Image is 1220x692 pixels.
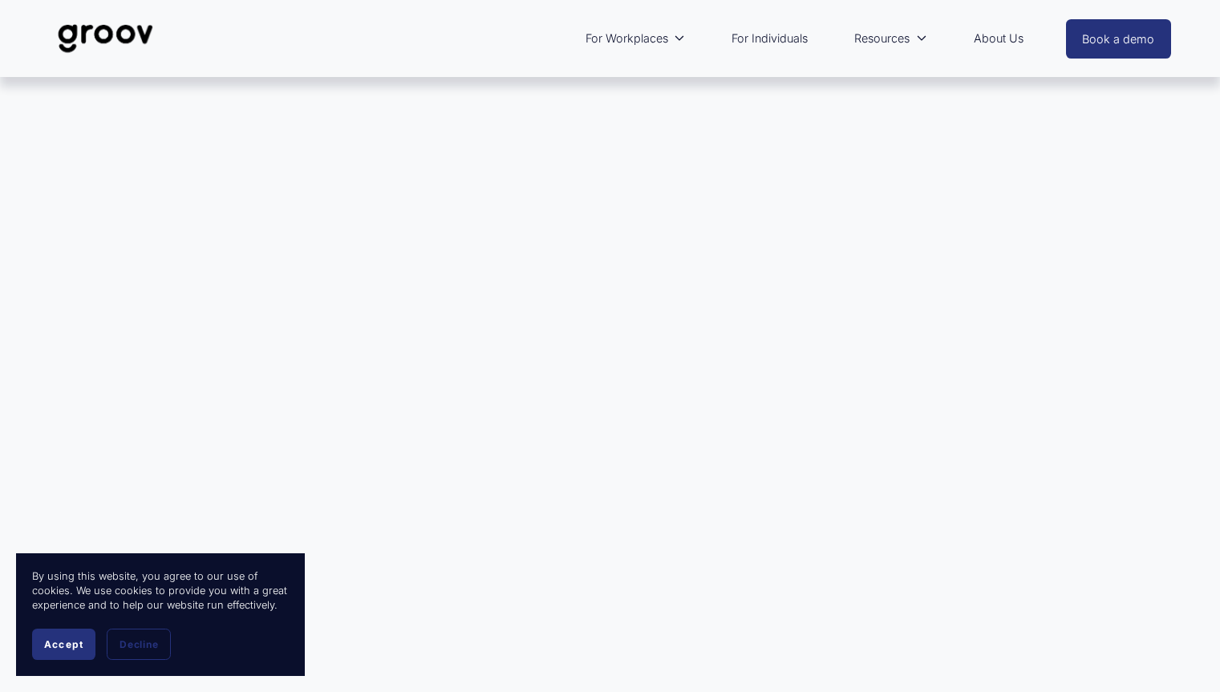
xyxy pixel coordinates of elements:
a: For Individuals [723,20,816,57]
a: folder dropdown [846,20,935,57]
span: Resources [854,28,910,49]
span: Decline [120,638,158,650]
section: Cookie banner [16,553,305,676]
span: For Workplaces [586,28,668,49]
span: Accept [44,638,83,650]
p: By using this website, you agree to our use of cookies. We use cookies to provide you with a grea... [32,569,289,613]
button: Decline [107,629,171,660]
a: Book a demo [1066,19,1172,59]
a: folder dropdown [578,20,694,57]
img: Groov | Unlock Human Potential at Work and in Life [49,12,162,65]
button: Accept [32,629,95,660]
a: About Us [966,20,1032,57]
